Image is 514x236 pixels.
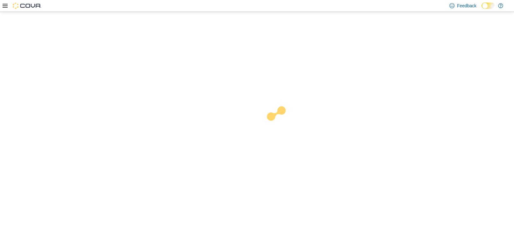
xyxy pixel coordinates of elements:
span: Feedback [457,3,476,9]
img: Cova [13,3,41,9]
img: cova-loader [257,102,305,149]
input: Dark Mode [482,3,495,9]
